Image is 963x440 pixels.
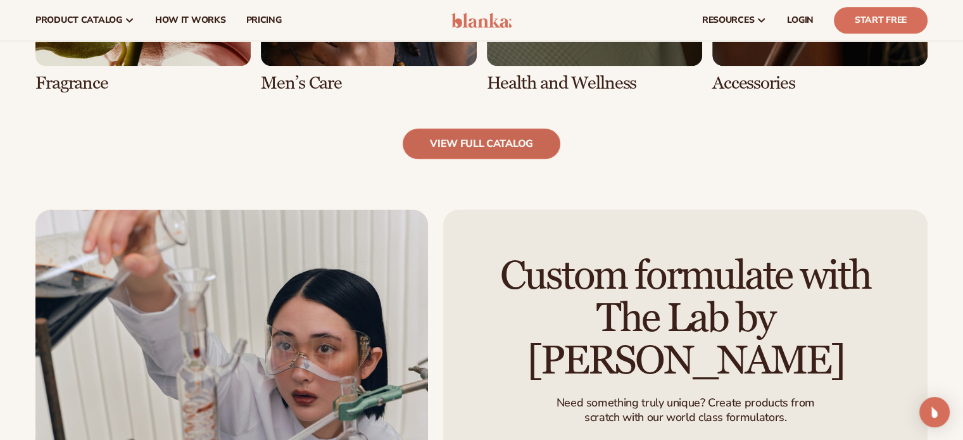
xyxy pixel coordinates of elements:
span: product catalog [35,15,122,25]
span: pricing [246,15,281,25]
p: Need something truly unique? Create products from [556,395,814,410]
span: LOGIN [787,15,814,25]
p: scratch with our world class formulators. [556,410,814,425]
img: logo [451,13,512,28]
span: resources [702,15,754,25]
div: Open Intercom Messenger [919,397,950,427]
a: Start Free [834,7,928,34]
a: view full catalog [403,129,560,159]
span: How It Works [155,15,226,25]
h2: Custom formulate with The Lab by [PERSON_NAME] [479,255,892,383]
